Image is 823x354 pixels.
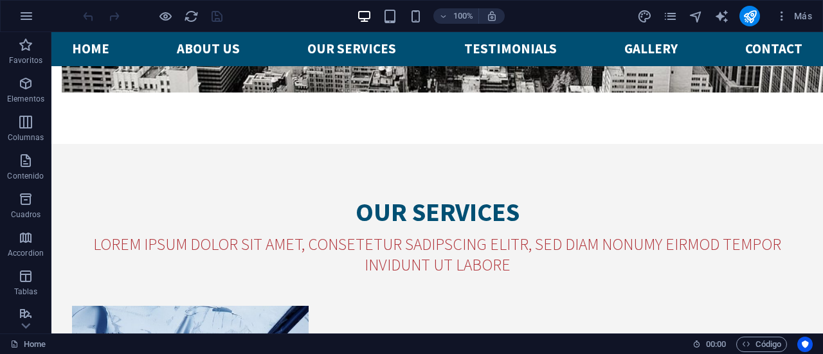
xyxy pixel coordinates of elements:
[8,248,44,258] p: Accordion
[663,9,678,24] i: Páginas (Ctrl+Alt+S)
[706,337,726,352] span: 00 00
[9,55,42,66] p: Favoritos
[739,6,760,26] button: publish
[453,8,473,24] h6: 100%
[714,8,729,24] button: text_generator
[486,10,498,22] i: Al redimensionar, ajustar el nivel de zoom automáticamente para ajustarse al dispositivo elegido.
[775,10,812,22] span: Más
[692,337,727,352] h6: Tiempo de la sesión
[736,337,787,352] button: Código
[637,9,652,24] i: Diseño (Ctrl+Alt+Y)
[158,8,173,24] button: Haz clic para salir del modo de previsualización y seguir editando
[10,337,46,352] a: Haz clic para cancelar la selección y doble clic para abrir páginas
[14,287,38,297] p: Tablas
[7,171,44,181] p: Contenido
[433,8,479,24] button: 100%
[714,9,729,24] i: AI Writer
[688,8,703,24] button: navigator
[770,6,817,26] button: Más
[11,209,41,220] p: Cuadros
[184,9,199,24] i: Volver a cargar página
[742,337,781,352] span: Código
[637,8,652,24] button: design
[715,339,717,349] span: :
[7,94,44,104] p: Elementos
[743,9,757,24] i: Publicar
[797,337,813,352] button: Usercentrics
[662,8,678,24] button: pages
[8,132,44,143] p: Columnas
[689,9,703,24] i: Navegador
[183,8,199,24] button: reload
